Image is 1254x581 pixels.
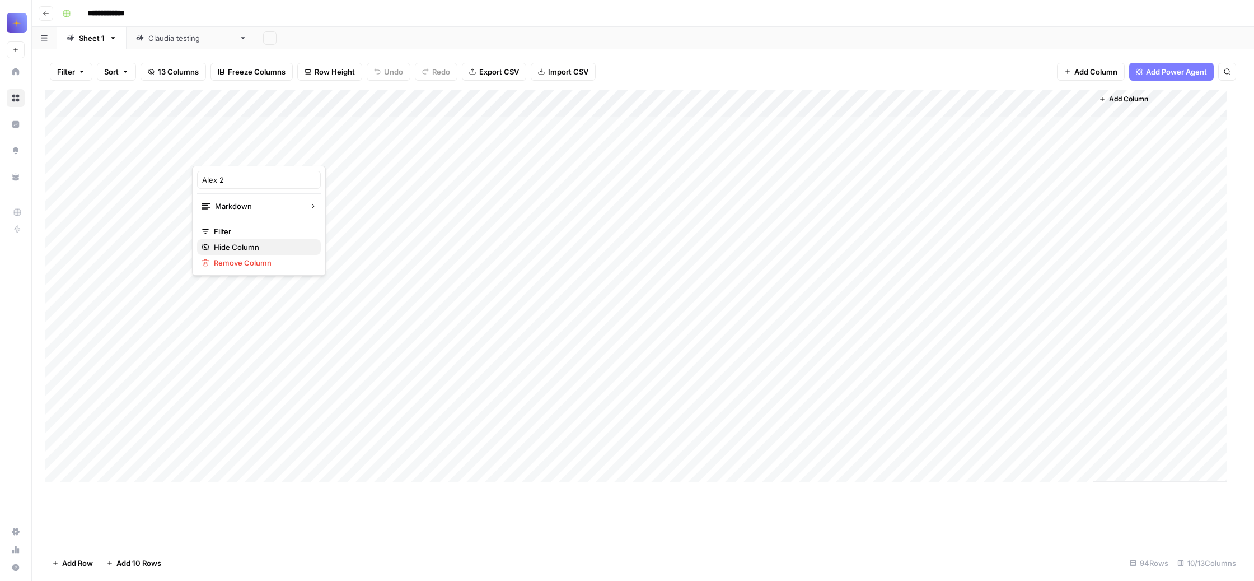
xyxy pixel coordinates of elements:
a: Home [7,63,25,81]
button: Add Row [45,554,100,572]
span: 13 Columns [158,66,199,77]
button: 13 Columns [141,63,206,81]
button: Add Power Agent [1129,63,1214,81]
button: Import CSV [531,63,596,81]
button: Sort [97,63,136,81]
span: Hide Column [214,241,312,253]
span: Import CSV [548,66,588,77]
button: Workspace: PC [7,9,25,37]
a: [PERSON_NAME] testing [127,27,256,49]
div: 10/13 Columns [1173,554,1241,572]
img: PC Logo [7,13,27,33]
button: Redo [415,63,457,81]
div: 94 Rows [1125,554,1173,572]
span: Redo [432,66,450,77]
span: Filter [214,226,312,237]
button: Export CSV [462,63,526,81]
div: Sheet 1 [79,32,105,44]
span: Add Row [62,557,93,569]
a: Sheet 1 [57,27,127,49]
button: Row Height [297,63,362,81]
a: Insights [7,115,25,133]
a: Opportunities [7,142,25,160]
span: Row Height [315,66,355,77]
button: Filter [50,63,92,81]
span: Undo [384,66,403,77]
span: Add Column [1074,66,1117,77]
span: Add 10 Rows [116,557,161,569]
button: Help + Support [7,559,25,577]
span: Markdown [215,201,301,212]
button: Add Column [1057,63,1125,81]
a: Browse [7,89,25,107]
span: Remove Column [214,257,312,268]
a: Usage [7,541,25,559]
button: Undo [367,63,410,81]
span: Sort [104,66,119,77]
button: Add Column [1094,92,1153,106]
a: Settings [7,523,25,541]
span: Freeze Columns [228,66,286,77]
a: Your Data [7,168,25,186]
span: Add Power Agent [1146,66,1207,77]
button: Freeze Columns [210,63,293,81]
div: [PERSON_NAME] testing [148,32,235,44]
span: Add Column [1109,94,1148,104]
span: Export CSV [479,66,519,77]
button: Add 10 Rows [100,554,168,572]
span: Filter [57,66,75,77]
